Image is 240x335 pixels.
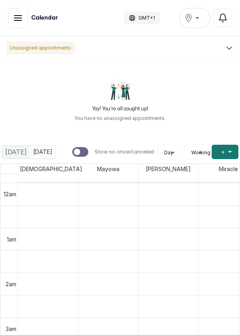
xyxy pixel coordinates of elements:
p: You have no unassigned appointments. [74,115,166,122]
button: Working [188,150,205,156]
span: [DATE] [5,147,27,157]
span: Working [191,150,210,156]
h1: Calendar [31,14,58,22]
button: + [212,145,238,159]
div: 12am [2,190,18,198]
span: Miracle [217,164,239,174]
span: Day [164,150,173,156]
div: 1am [5,235,18,243]
span: Mayowa [95,164,121,174]
p: Unassigned appointments [6,42,74,54]
p: GMT+1 [139,15,155,21]
div: 2am [4,280,18,288]
div: 3am [4,325,18,333]
span: [PERSON_NAME] [144,164,192,174]
span: + [221,148,225,156]
span: [DEMOGRAPHIC_DATA] [18,164,84,174]
div: [DATE] [2,146,30,158]
h2: Yay! You’re all caught up! [92,106,148,112]
button: Day [161,150,178,156]
p: Show no-show/cancelled [95,149,154,155]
